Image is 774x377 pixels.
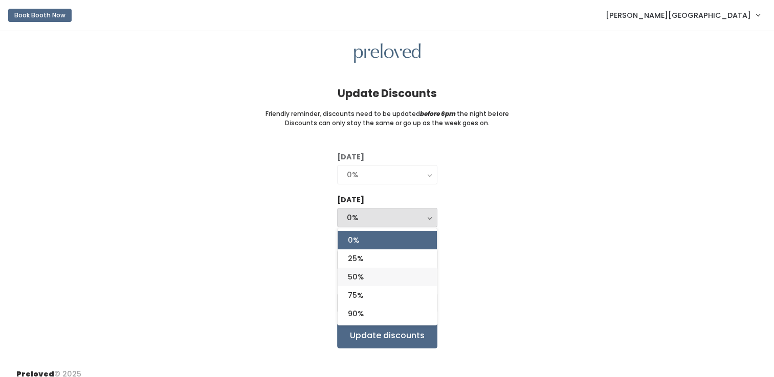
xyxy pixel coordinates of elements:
[337,165,437,184] button: 0%
[337,323,437,348] input: Update discounts
[354,43,421,63] img: preloved logo
[348,253,363,264] span: 25%
[348,234,359,246] span: 0%
[606,10,751,21] span: [PERSON_NAME][GEOGRAPHIC_DATA]
[348,308,364,319] span: 90%
[8,4,72,27] a: Book Booth Now
[348,271,364,282] span: 50%
[347,212,428,223] div: 0%
[338,87,437,99] h4: Update Discounts
[348,290,363,301] span: 75%
[266,109,509,119] small: Friendly reminder, discounts need to be updated the night before
[285,119,490,128] small: Discounts can only stay the same or go up as the week goes on.
[595,4,770,26] a: [PERSON_NAME][GEOGRAPHIC_DATA]
[420,109,456,118] i: before 6pm
[8,9,72,22] button: Book Booth Now
[347,169,428,180] div: 0%
[337,208,437,227] button: 0%
[337,152,364,162] label: [DATE]
[337,195,364,205] label: [DATE]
